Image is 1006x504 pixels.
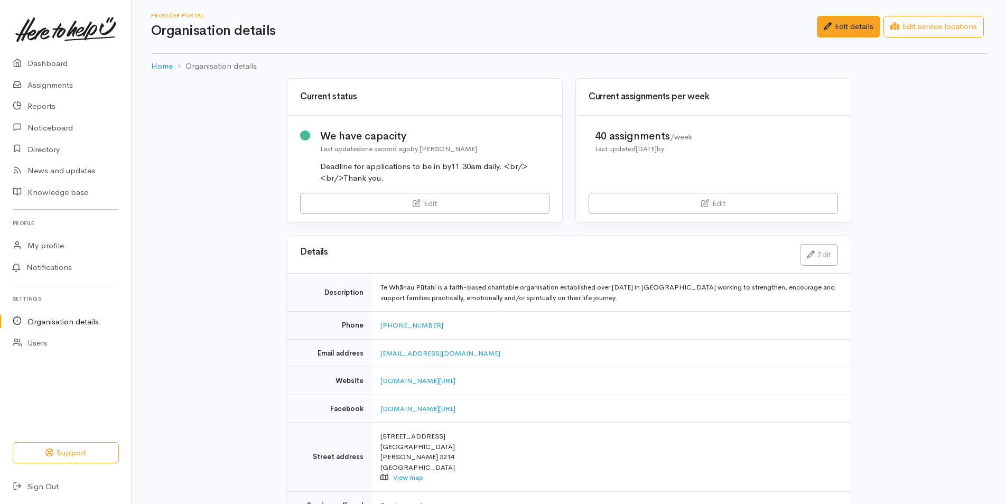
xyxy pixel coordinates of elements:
td: Phone [287,312,372,340]
td: [STREET_ADDRESS] [GEOGRAPHIC_DATA] [PERSON_NAME] 3214 [GEOGRAPHIC_DATA] [372,423,851,492]
div: Last updated by [PERSON_NAME] [320,144,550,154]
nav: breadcrumb [151,54,987,79]
time: [DATE] [636,144,657,153]
td: Street address [287,423,372,492]
td: Facebook [287,395,372,423]
a: Edit [300,193,549,214]
td: Description [287,274,372,312]
button: Support [13,442,119,464]
a: Edit service locations [883,16,984,38]
a: Edit [589,193,838,214]
h3: Current status [300,92,549,102]
a: [EMAIL_ADDRESS][DOMAIN_NAME] [380,349,500,358]
li: Organisation details [173,60,257,72]
div: We have capacity [320,128,550,144]
h6: Profile [13,216,119,230]
h6: Settings [13,292,119,306]
div: 40 assignments [595,128,692,144]
td: Website [287,367,372,395]
a: View map [393,473,423,482]
td: Email address [287,339,372,367]
h3: Current assignments per week [589,92,838,102]
div: Last updated by [595,144,692,154]
h1: Organisation details [151,23,817,39]
h3: Details [300,247,787,257]
a: [DOMAIN_NAME][URL] [380,376,455,385]
a: Home [151,60,173,72]
a: [DOMAIN_NAME][URL] [380,404,455,413]
td: Te Whānau Pūtahi is a faith-based charitable organisation established over [DATE] in [GEOGRAPHIC_... [372,274,851,312]
time: one second ago [361,144,411,153]
div: Deadline for applications to be in by11:30am daily. <br/><br/>Thank you. [320,161,550,184]
a: Edit [800,244,838,266]
h6: Provider Portal [151,13,817,18]
span: /week [670,132,692,142]
a: Edit details [817,16,880,38]
a: [PHONE_NUMBER] [380,321,443,330]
